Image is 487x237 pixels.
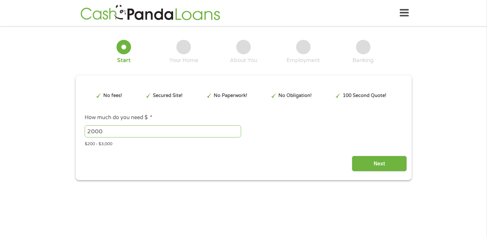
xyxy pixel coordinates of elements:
div: Banking [352,57,374,64]
div: $200 - $3,000 [85,139,402,147]
p: No Paperwork! [214,92,247,99]
p: No fees! [103,92,122,99]
input: Next [352,156,407,171]
p: No Obligation! [278,92,312,99]
p: Secured Site! [153,92,183,99]
div: About You [230,57,257,64]
div: Your Home [169,57,198,64]
div: Start [117,57,131,64]
img: GetLoanNow Logo [79,4,222,22]
label: How much do you need $ [85,114,152,121]
p: 100 Second Quote! [343,92,386,99]
div: Employment [286,57,320,64]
